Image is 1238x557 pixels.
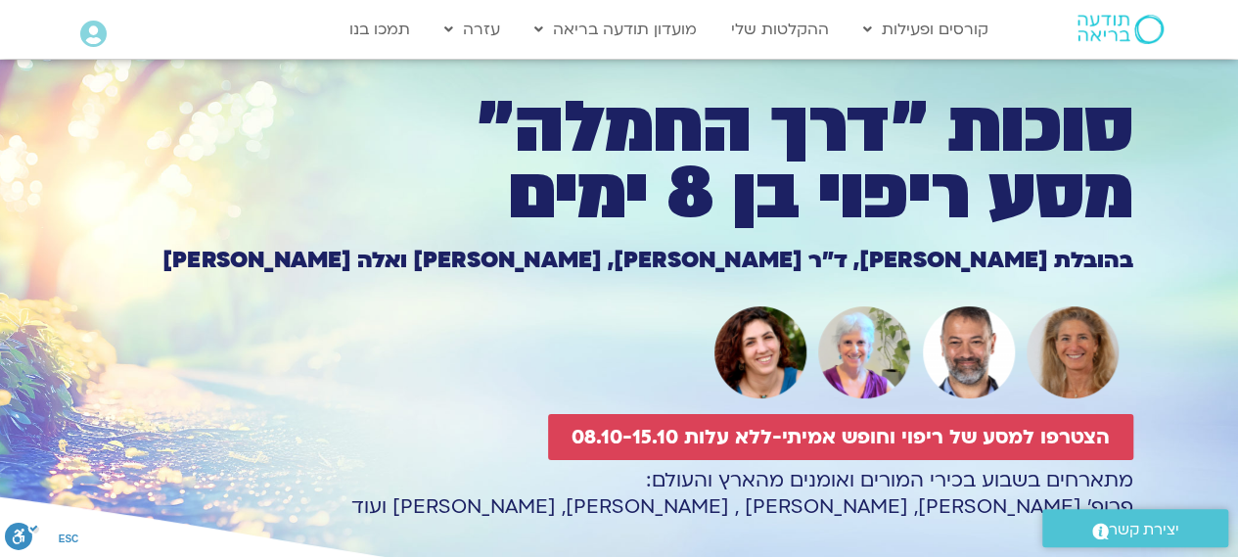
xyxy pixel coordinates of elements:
[525,11,707,48] a: מועדון תודעה בריאה
[721,11,839,48] a: ההקלטות שלי
[572,426,1110,448] span: הצטרפו למסע של ריפוי וחופש אמיתי-ללא עלות 08.10-15.10
[340,11,420,48] a: תמכו בנו
[1042,509,1228,547] a: יצירת קשר
[106,250,1133,271] h1: בהובלת [PERSON_NAME], ד״ר [PERSON_NAME], [PERSON_NAME] ואלה [PERSON_NAME]
[1078,15,1164,44] img: תודעה בריאה
[853,11,998,48] a: קורסים ופעילות
[435,11,510,48] a: עזרה
[548,414,1133,460] a: הצטרפו למסע של ריפוי וחופש אמיתי-ללא עלות 08.10-15.10
[106,95,1133,228] h1: סוכות ״דרך החמלה״ מסע ריפוי בן 8 ימים
[106,467,1133,520] p: מתארחים בשבוע בכירי המורים ואומנים מהארץ והעולם: פרופ׳ [PERSON_NAME], [PERSON_NAME] , [PERSON_NAM...
[1109,517,1179,543] span: יצירת קשר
